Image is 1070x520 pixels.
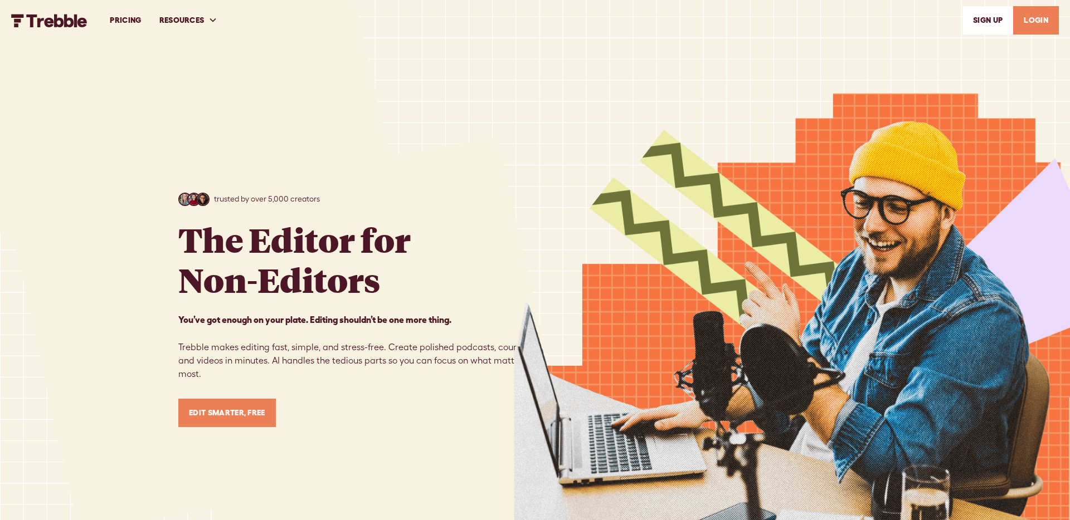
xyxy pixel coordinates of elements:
a: Edit Smarter, Free [178,399,276,427]
p: trusted by over 5,000 creators [214,193,320,205]
div: RESOURCES [159,14,205,26]
strong: You’ve got enough on your plate. Editing shouldn’t be one more thing. ‍ [178,315,451,325]
div: RESOURCES [150,1,227,40]
img: Trebble FM Logo [11,14,87,27]
a: SIGn UP [962,6,1013,35]
a: home [11,13,87,27]
h1: The Editor for Non-Editors [178,219,411,300]
a: PRICING [101,1,150,40]
p: Trebble makes editing fast, simple, and stress-free. Create polished podcasts, courses, and video... [178,313,535,381]
a: LOGIN [1013,6,1059,35]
